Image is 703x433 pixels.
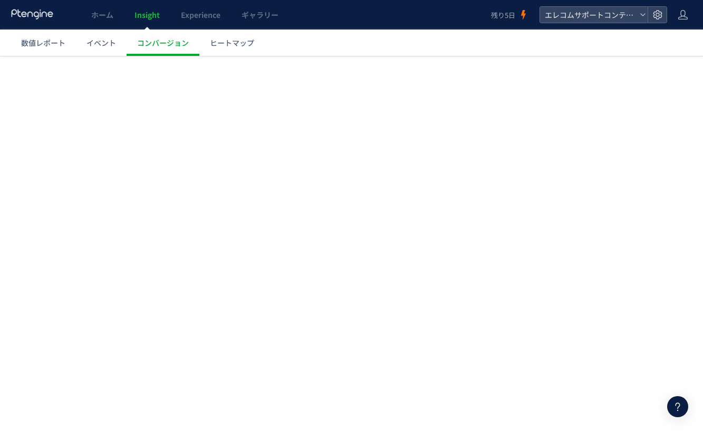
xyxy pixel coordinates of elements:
span: 数値レポート [21,37,65,48]
span: ギャラリー [242,9,278,20]
span: エレコムサポートコンテンツ [542,7,635,23]
span: Insight [134,9,160,20]
span: ホーム [91,9,113,20]
span: コンバージョン [137,37,189,48]
span: イベント [86,37,116,48]
span: Experience [181,9,220,20]
span: 残り5日 [491,10,515,20]
span: ヒートマップ [210,37,254,48]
